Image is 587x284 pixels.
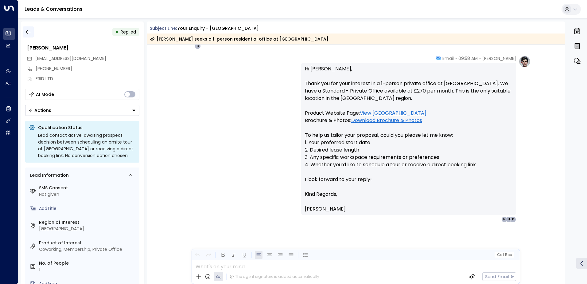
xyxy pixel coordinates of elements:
label: SMS Consent [39,185,137,191]
div: AddTitle [39,205,137,212]
a: Leads & Conversations [25,6,83,13]
span: [EMAIL_ADDRESS][DOMAIN_NAME] [35,55,106,61]
span: Replied [121,29,136,35]
div: H [501,216,507,223]
span: Email [442,55,454,61]
a: Download Brochure & Photos [351,117,422,124]
div: FRID LTD [36,76,139,82]
div: [GEOGRAPHIC_DATA] [39,226,137,232]
span: • [479,55,481,61]
span: firidovsabuhi@gmail.com [35,55,106,62]
div: O [195,43,201,49]
div: Lead Information [28,172,69,179]
span: | [503,253,504,257]
div: Not given [39,191,137,198]
div: AI Mode [36,91,54,97]
div: Button group with a nested menu [25,105,139,116]
span: [PERSON_NAME] [482,55,516,61]
div: Lead contact active; awaiting prospect decision between scheduling an onsite tour at [GEOGRAPHIC_... [38,132,136,159]
span: [PERSON_NAME] [305,205,346,213]
div: [PERSON_NAME] seeks a 1-person residential office at [GEOGRAPHIC_DATA] [150,36,328,42]
span: Cc Bcc [497,253,511,257]
div: The agent signature is added automatically [230,274,319,279]
button: Redo [204,251,212,259]
div: [PHONE_NUMBER] [36,65,139,72]
img: profile-logo.png [519,55,531,68]
div: Coworking, Membership, Private Office [39,246,137,253]
a: View [GEOGRAPHIC_DATA] [360,109,426,117]
div: Your enquiry - [GEOGRAPHIC_DATA] [177,25,259,32]
div: [PERSON_NAME] [27,44,139,52]
label: Product of Interest [39,240,137,246]
div: N [506,216,512,223]
label: No. of People [39,260,137,266]
div: Actions [29,108,51,113]
button: Actions [25,105,139,116]
label: Region of Interest [39,219,137,226]
div: 1 [39,266,137,273]
button: Undo [194,251,201,259]
div: F [510,216,516,223]
span: 09:58 AM [458,55,478,61]
div: • [115,26,119,37]
span: Subject Line: [150,25,177,31]
span: Kind Regards, [305,191,337,198]
p: Hi [PERSON_NAME], Thank you for your interest in a 1-person private office at [GEOGRAPHIC_DATA]. ... [305,65,512,191]
button: Cc|Bcc [494,252,514,258]
p: Qualification Status [38,124,136,131]
span: • [455,55,457,61]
